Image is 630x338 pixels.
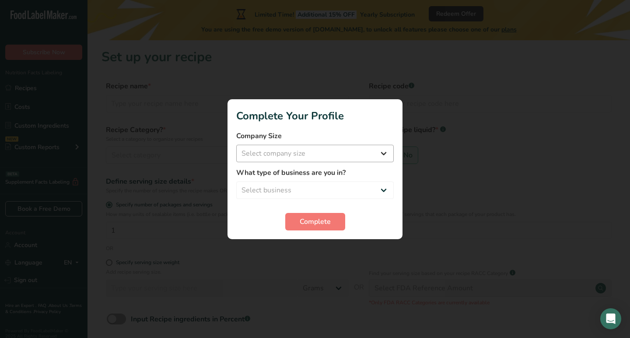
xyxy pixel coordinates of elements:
[236,167,394,178] label: What type of business are you in?
[285,213,345,230] button: Complete
[300,216,331,227] span: Complete
[600,308,621,329] div: Open Intercom Messenger
[236,108,394,124] h1: Complete Your Profile
[236,131,394,141] label: Company Size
